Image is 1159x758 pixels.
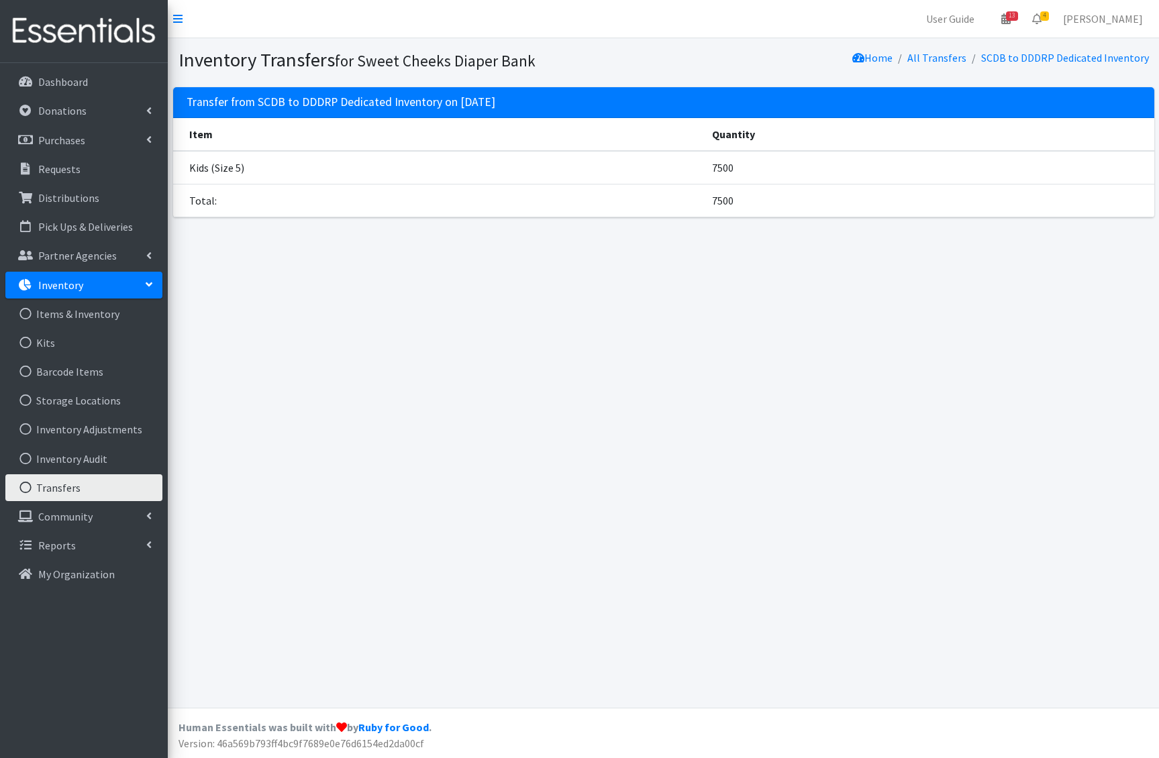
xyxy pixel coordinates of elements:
a: SCDB to DDDRP Dedicated Inventory [981,51,1149,64]
a: [PERSON_NAME] [1052,5,1154,32]
a: Kits [5,329,162,356]
a: All Transfers [907,51,966,64]
span: 13 [1006,11,1018,21]
a: Barcode Items [5,358,162,385]
a: User Guide [915,5,985,32]
a: Ruby for Good [358,720,429,734]
p: My Organization [38,567,115,581]
a: Donations [5,97,162,124]
strong: Human Essentials was built with by . [179,720,432,734]
h2: Transfer from SCDB to DDDRP Dedicated Inventory on [DATE] [187,95,495,109]
a: Inventory Adjustments [5,416,162,443]
a: Purchases [5,127,162,154]
a: 4 [1021,5,1052,32]
p: Dashboard [38,75,88,89]
img: HumanEssentials [5,9,162,54]
td: 7500 [704,151,1154,184]
a: Pick Ups & Deliveries [5,213,162,240]
span: 4 [1040,11,1049,21]
a: Home [852,51,893,64]
th: Item [173,118,704,151]
a: Partner Agencies [5,242,162,269]
td: Kids (Size 5) [173,151,704,184]
p: Donations [38,104,87,117]
a: Transfers [5,474,162,501]
a: Distributions [5,184,162,211]
p: Distributions [38,191,99,205]
small: for Sweet Cheeks Diaper Bank [335,51,536,70]
h1: Inventory Transfers [179,48,659,72]
td: Total: [173,184,704,217]
td: 7500 [704,184,1154,217]
a: My Organization [5,561,162,588]
a: Inventory [5,272,162,299]
a: Reports [5,532,162,559]
p: Partner Agencies [38,249,117,262]
a: Items & Inventory [5,301,162,327]
p: Requests [38,162,81,176]
th: Quantity [704,118,1154,151]
p: Pick Ups & Deliveries [38,220,133,233]
p: Inventory [38,278,83,292]
a: Requests [5,156,162,182]
a: Inventory Audit [5,445,162,472]
a: 13 [991,5,1021,32]
p: Community [38,510,93,523]
a: Storage Locations [5,387,162,414]
p: Reports [38,539,76,552]
p: Purchases [38,133,85,147]
a: Community [5,503,162,530]
a: Dashboard [5,68,162,95]
span: Version: 46a569b793ff4bc9f7689e0e76d6154ed2da00cf [179,737,424,750]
